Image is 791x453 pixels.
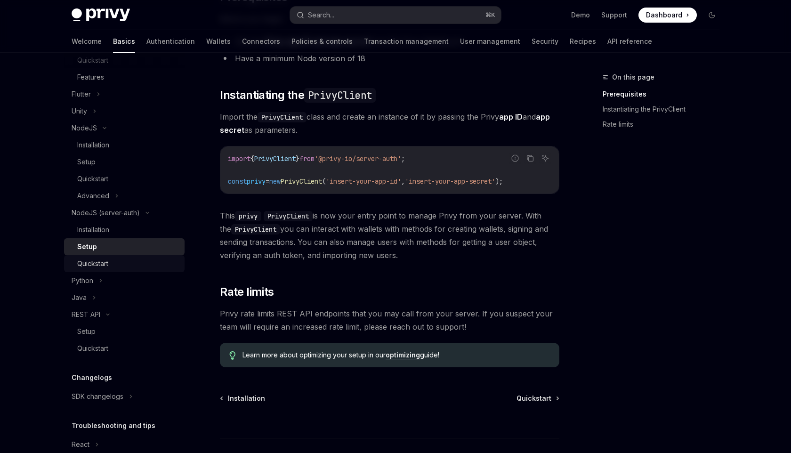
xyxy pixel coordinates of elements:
[72,391,123,402] div: SDK changelogs
[250,154,254,163] span: {
[64,340,185,357] a: Quickstart
[495,177,503,186] span: );
[601,10,627,20] a: Support
[296,154,299,163] span: }
[499,112,523,121] strong: app ID
[264,211,313,221] code: PrivyClient
[571,10,590,20] a: Demo
[113,30,135,53] a: Basics
[64,255,185,272] a: Quickstart
[266,177,269,186] span: =
[72,292,87,303] div: Java
[64,170,185,187] a: Quickstart
[646,10,682,20] span: Dashboard
[64,238,185,255] a: Setup
[229,351,236,360] svg: Tip
[235,211,261,221] code: privy
[64,69,185,86] a: Features
[64,154,185,170] a: Setup
[228,394,265,403] span: Installation
[64,221,185,238] a: Installation
[77,343,108,354] div: Quickstart
[612,72,654,83] span: On this page
[254,154,296,163] span: PrivyClient
[72,89,91,100] div: Flutter
[269,177,281,186] span: new
[228,177,247,186] span: const
[146,30,195,53] a: Authentication
[291,30,353,53] a: Policies & controls
[607,30,652,53] a: API reference
[220,110,559,137] span: Import the class and create an instance of it by passing the Privy and as parameters.
[603,117,727,132] a: Rate limits
[532,30,558,53] a: Security
[704,8,719,23] button: Toggle dark mode
[72,275,93,286] div: Python
[72,30,102,53] a: Welcome
[72,105,87,117] div: Unity
[77,224,109,235] div: Installation
[401,154,405,163] span: ;
[77,326,96,337] div: Setup
[304,88,376,103] code: PrivyClient
[364,30,449,53] a: Transaction management
[290,7,501,24] button: Search...⌘K
[405,177,495,186] span: 'insert-your-app-secret'
[77,156,96,168] div: Setup
[220,209,559,262] span: This is now your entry point to manage Privy from your server. With the you can interact with wal...
[517,394,558,403] a: Quickstart
[77,72,104,83] div: Features
[72,122,97,134] div: NodeJS
[206,30,231,53] a: Wallets
[603,87,727,102] a: Prerequisites
[228,154,250,163] span: import
[231,224,280,235] code: PrivyClient
[72,372,112,383] h5: Changelogs
[570,30,596,53] a: Recipes
[638,8,697,23] a: Dashboard
[539,152,551,164] button: Ask AI
[77,241,97,252] div: Setup
[64,137,185,154] a: Installation
[509,152,521,164] button: Report incorrect code
[460,30,520,53] a: User management
[322,177,326,186] span: (
[72,8,130,22] img: dark logo
[77,139,109,151] div: Installation
[485,11,495,19] span: ⌘ K
[64,323,185,340] a: Setup
[242,350,550,360] span: Learn more about optimizing your setup in our guide!
[77,258,108,269] div: Quickstart
[77,173,108,185] div: Quickstart
[281,177,322,186] span: PrivyClient
[517,394,551,403] span: Quickstart
[247,177,266,186] span: privy
[220,52,559,65] li: Have a minimum Node version of 18
[326,177,401,186] span: 'insert-your-app-id'
[299,154,315,163] span: from
[242,30,280,53] a: Connectors
[603,102,727,117] a: Instantiating the PrivyClient
[221,394,265,403] a: Installation
[72,420,155,431] h5: Troubleshooting and tips
[72,207,140,218] div: NodeJS (server-auth)
[315,154,401,163] span: '@privy-io/server-auth'
[72,309,100,320] div: REST API
[72,439,89,450] div: React
[220,88,376,103] span: Instantiating the
[524,152,536,164] button: Copy the contents from the code block
[77,190,109,202] div: Advanced
[308,9,334,21] div: Search...
[401,177,405,186] span: ,
[258,112,307,122] code: PrivyClient
[386,351,420,359] a: optimizing
[220,307,559,333] span: Privy rate limits REST API endpoints that you may call from your server. If you suspect your team...
[220,284,274,299] span: Rate limits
